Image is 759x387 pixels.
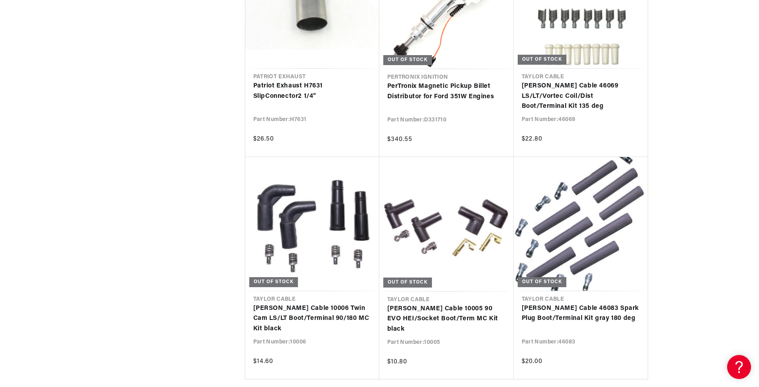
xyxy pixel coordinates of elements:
a: [PERSON_NAME] Cable 10005 90 EVO HEI/Socket Boot/Term MC Kit black [387,304,506,335]
a: [PERSON_NAME] Cable 10006 Twin Cam LS/LT Boot/Terminal 90/180 MC Kit black [253,304,371,334]
a: Patriot Exhaust H7631 SlipConnector2 1/4" [253,81,371,101]
a: [PERSON_NAME] Cable 46083 Spark Plug Boot/Terminal Kit gray 180 deg [522,304,640,324]
a: [PERSON_NAME] Cable 46069 LS/LT/Vortec Coil/Dist Boot/Terminal Kit 135 deg [522,81,640,112]
a: PerTronix Magnetic Pickup Billet Distributor for Ford 351W Engines [387,81,506,102]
